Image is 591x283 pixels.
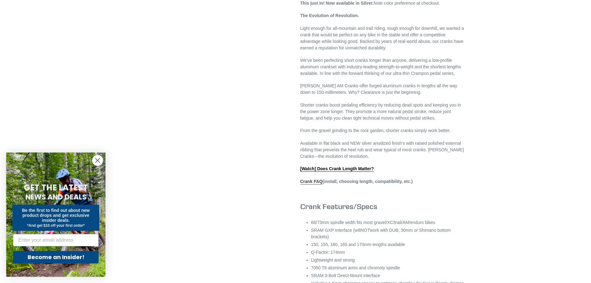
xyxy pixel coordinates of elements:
[311,227,465,240] li: SRAM GXP Interface (will work with DUB, 30mm or Shimano bottom brackets)
[300,127,465,134] p: From the gravel grinding to the rock garden, shorter cranks simply work better.
[300,202,465,211] h3: Crank Features/Specs
[13,251,99,263] button: Become an Insider!
[300,1,374,6] strong: This just in! Now available in Silver.
[300,83,465,96] p: [PERSON_NAME] AM Cranks offer forged aluminum cranks in lengths all the way down to 150-millimete...
[300,25,465,51] p: Light enough for all-mountain and trail riding, tough enough for downhill, we wanted a crank that...
[300,140,465,160] p: Available in flat black and NEW silver anodized finish's with raised polished external ribbing th...
[300,102,465,121] p: Shorter cranks boost pedaling efficiency by reducing dead spots and keeping you in the power zone...
[300,13,359,18] strong: The Evolution of Revolution.
[300,166,374,172] a: [Watch] Does Crank Length Matter?
[311,272,465,279] li: SRAM 3-Bolt Direct-Mount interface
[311,265,465,271] li: 7050 T6 aluminum arms and chromoly spindle
[24,182,88,193] span: GET THE LATEST
[13,234,99,246] input: Enter your email address
[300,179,413,185] strong: (install, choosing length, compatibility, etc.)
[311,219,465,226] li: 68/73mm spindle width fits most gravel/XC/trail/AM/enduro bikes
[311,241,465,248] li: 150, 155, 160, 165 and 170mm lengths available
[361,228,370,233] em: NOT
[25,192,87,202] span: NEWS AND DEALS
[311,257,465,263] li: Lightweight and strong
[311,249,465,256] li: Q-Factor: 174mm
[22,208,90,223] span: Be the first to find out about new product drops and get exclusive insider deals.
[27,223,84,228] span: *And get $10 off your first order*
[300,179,323,185] a: Crank FAQ
[92,155,103,166] button: Close dialog
[300,57,465,77] p: We've been perfecting short cranks longer than anyone, delivering a low-profile aluminum crankset...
